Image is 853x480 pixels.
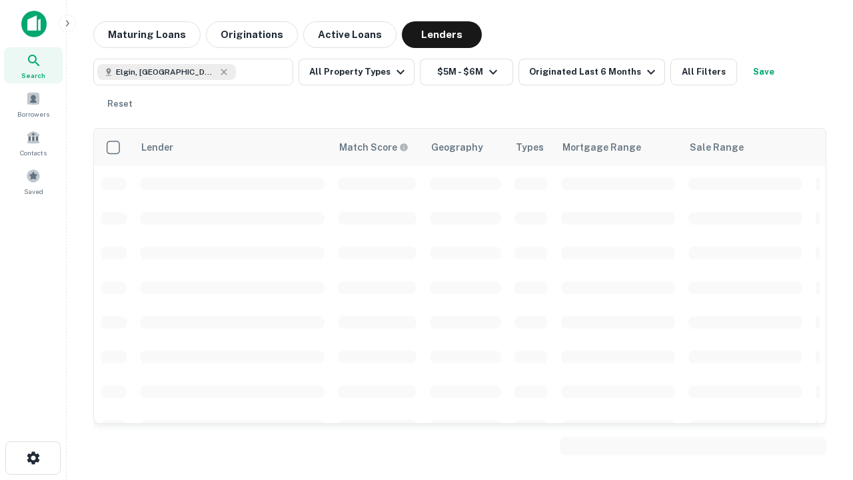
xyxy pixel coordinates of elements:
[24,186,43,197] span: Saved
[742,59,785,85] button: Save your search to get updates of matches that match your search criteria.
[516,139,544,155] div: Types
[93,21,201,48] button: Maturing Loans
[21,11,47,37] img: capitalize-icon.png
[133,129,331,166] th: Lender
[670,59,737,85] button: All Filters
[299,59,415,85] button: All Property Types
[420,59,513,85] button: $5M - $6M
[141,139,173,155] div: Lender
[17,109,49,119] span: Borrowers
[20,147,47,158] span: Contacts
[423,129,508,166] th: Geography
[21,70,45,81] span: Search
[331,129,423,166] th: Capitalize uses an advanced AI algorithm to match your search with the best lender. The match sco...
[303,21,397,48] button: Active Loans
[529,64,659,80] div: Originated Last 6 Months
[116,66,216,78] span: Elgin, [GEOGRAPHIC_DATA], [GEOGRAPHIC_DATA]
[4,125,63,161] a: Contacts
[508,129,554,166] th: Types
[339,140,409,155] div: Capitalize uses an advanced AI algorithm to match your search with the best lender. The match sco...
[4,163,63,199] a: Saved
[4,86,63,122] a: Borrowers
[431,139,483,155] div: Geography
[4,47,63,83] a: Search
[554,129,682,166] th: Mortgage Range
[786,331,853,395] iframe: Chat Widget
[562,139,641,155] div: Mortgage Range
[518,59,665,85] button: Originated Last 6 Months
[206,21,298,48] button: Originations
[99,91,141,117] button: Reset
[682,129,809,166] th: Sale Range
[339,140,406,155] h6: Match Score
[690,139,744,155] div: Sale Range
[402,21,482,48] button: Lenders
